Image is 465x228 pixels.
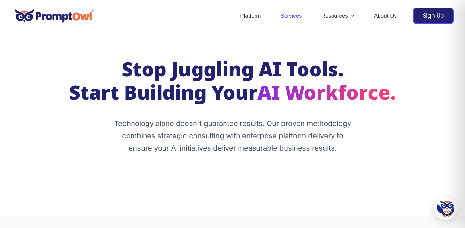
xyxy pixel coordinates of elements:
nav: Site Navigation: Header [230,5,407,27]
p: Technology alone doesn't guarantee results. Our proven methodology combines strategic consulting ... [110,118,355,155]
a: Sign Up [413,8,454,24]
a: ResourcesMenu Toggle [312,5,364,27]
a: Platform [230,5,271,27]
h1: Stop Juggling AI Tools. Start Building Your [48,60,417,106]
img: promptowl.ai logo [11,5,98,27]
span: Menu Toggle [348,5,354,27]
a: About Us [364,5,407,27]
span: AI Workforce. [257,82,396,107]
img: Hootie - PromptOwl AI Assistant [437,200,454,217]
a: Services [271,5,311,27]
